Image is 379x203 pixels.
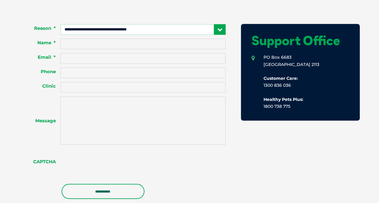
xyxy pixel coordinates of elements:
[19,83,61,89] label: Clinic
[19,54,61,60] label: Email
[251,54,349,110] li: PO Box 6683 [GEOGRAPHIC_DATA] 2113 1300 836 036 1800 738 775
[264,76,298,81] b: Customer Care:
[19,40,61,46] label: Name
[19,117,61,123] label: Message
[264,97,303,102] b: Healthy Pets Plus:
[19,158,61,164] label: CAPTCHA
[19,69,61,75] label: Phone
[251,34,349,47] h1: Support Office
[19,25,61,31] label: Reason
[60,151,152,174] iframe: reCAPTCHA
